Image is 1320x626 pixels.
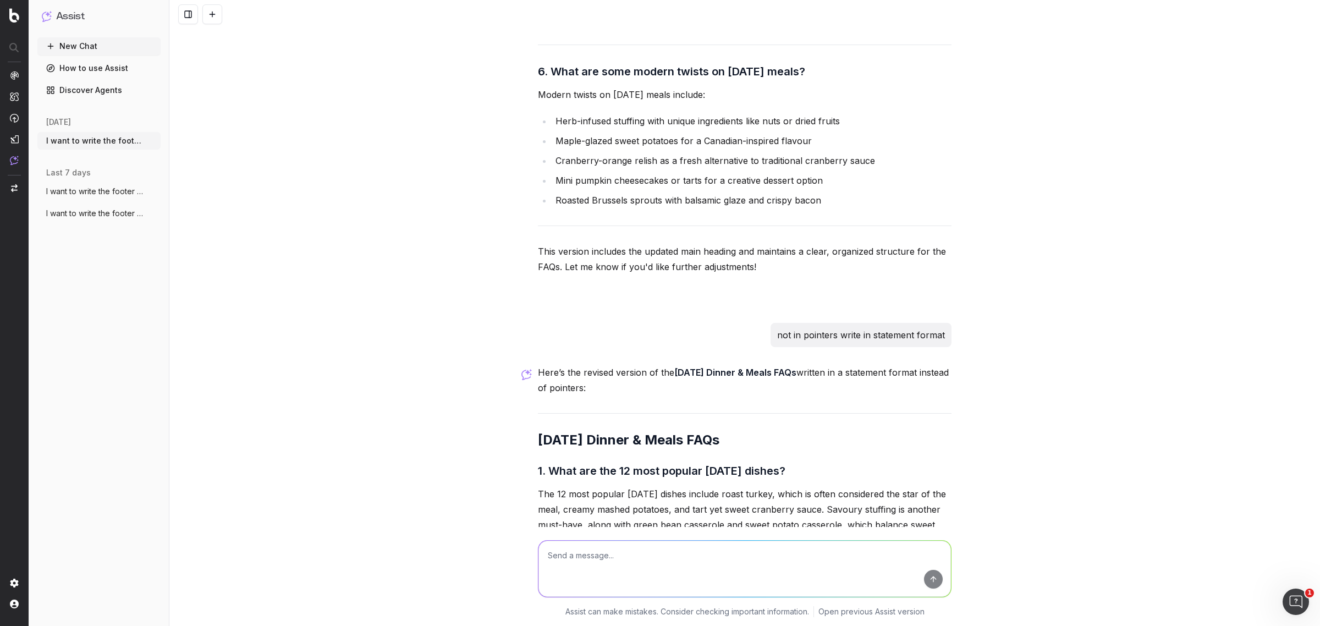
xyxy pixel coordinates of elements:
[42,11,52,21] img: Assist
[10,71,19,80] img: Analytics
[777,327,945,343] p: not in pointers write in statement format
[1305,589,1314,597] span: 1
[46,167,91,178] span: last 7 days
[37,37,161,55] button: New Chat
[37,81,161,99] a: Discover Agents
[11,184,18,192] img: Switch project
[37,59,161,77] a: How to use Assist
[565,606,809,617] p: Assist can make mistakes. Consider checking important information.
[538,462,952,480] h3: 1. What are the 12 most popular [DATE] dishes?
[674,367,796,378] strong: [DATE] Dinner & Meals FAQs
[538,244,952,274] p: This version includes the updated main heading and maintains a clear, organized structure for the...
[46,208,143,219] span: I want to write the footer text. The foo
[538,431,952,449] h2: [DATE] Dinner & Meals FAQs
[9,8,19,23] img: Botify logo
[46,135,143,146] span: I want to write the footer text. The foo
[552,133,952,149] li: Maple-glazed sweet potatoes for a Canadian-inspired flavour
[521,369,532,380] img: Botify assist logo
[37,132,161,150] button: I want to write the footer text. The foo
[552,193,952,208] li: Roasted Brussels sprouts with balsamic glaze and crispy bacon
[538,63,952,80] h3: 6. What are some modern twists on [DATE] meals?
[10,156,19,165] img: Assist
[538,365,952,396] p: Here’s the revised version of the written in a statement format instead of pointers:
[552,153,952,168] li: Cranberry-orange relish as a fresh alternative to traditional cranberry sauce
[818,606,925,617] a: Open previous Assist version
[1283,589,1309,615] iframe: Intercom live chat
[37,205,161,222] button: I want to write the footer text. The foo
[46,186,143,197] span: I want to write the footer text. The foo
[538,486,952,579] p: The 12 most popular [DATE] dishes include roast turkey, which is often considered the star of the...
[10,92,19,101] img: Intelligence
[10,600,19,608] img: My account
[56,9,85,24] h1: Assist
[552,113,952,129] li: Herb-infused stuffing with unique ingredients like nuts or dried fruits
[538,87,952,102] p: Modern twists on [DATE] meals include:
[10,135,19,144] img: Studio
[10,579,19,587] img: Setting
[42,9,156,24] button: Assist
[552,173,952,188] li: Mini pumpkin cheesecakes or tarts for a creative dessert option
[46,117,71,128] span: [DATE]
[37,183,161,200] button: I want to write the footer text. The foo
[10,113,19,123] img: Activation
